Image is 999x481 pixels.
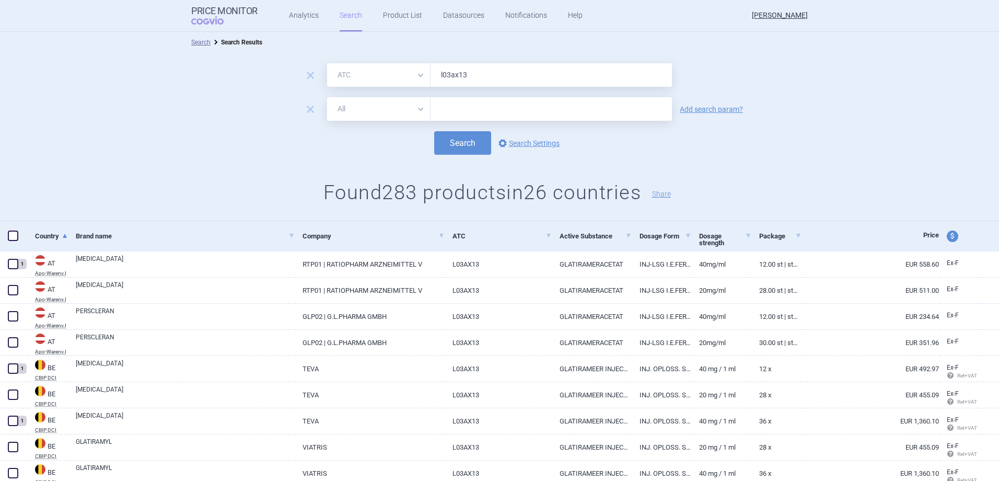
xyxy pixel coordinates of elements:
[699,223,751,256] a: Dosage strength
[17,259,27,269] div: 1
[632,356,692,382] a: INJ. OPLOSS. S.C. [VOORGEV. SPUIT]
[552,330,632,356] a: GLATIRAMERACETAT
[939,282,978,297] a: Ex-F
[691,330,751,356] a: 20MG/ML
[801,356,939,382] a: EUR 492.97
[295,434,445,460] a: VIATRIS
[445,382,552,408] a: L03AX13
[759,223,801,249] a: Package
[947,259,959,267] span: Ex-factory price
[923,231,939,239] span: Price
[27,280,68,302] a: ATATApo-Warenv.I
[947,399,987,405] span: Ret+VAT calc
[191,37,211,48] li: Search
[191,6,258,26] a: Price MonitorCOGVIO
[947,451,987,457] span: Ret+VAT calc
[691,304,751,329] a: 40MG/ML
[295,251,445,277] a: RTP01 | RATIOPHARM ARZNEIMITTEL V
[939,334,978,350] a: Ex-F
[35,255,45,266] img: Austria
[691,408,751,434] a: 40 mg / 1 ml
[35,386,45,396] img: Belgium
[445,434,552,460] a: L03AX13
[939,413,978,437] a: Ex-F Ret+VAT calc
[445,330,552,356] a: L03AX13
[17,416,27,426] div: 1
[947,312,959,319] span: Ex-factory price
[947,425,987,431] span: Ret+VAT calc
[76,411,295,430] a: [MEDICAL_DATA]
[27,437,68,459] a: BEBECBIP DCI
[35,307,45,318] img: Austria
[632,304,692,329] a: INJ-LSG I.E.FERTIGSPRITZE
[801,408,939,434] a: EUR 1,360.10
[445,251,552,277] a: L03AX13
[76,306,295,325] a: PERSCLERAN
[35,412,45,422] img: Belgium
[632,382,692,408] a: INJ. OPLOSS. S.C. [VOORGEV. SPUIT]
[801,434,939,460] a: EUR 455.09
[295,330,445,356] a: GLP02 | G.L.PHARMA GMBH
[939,256,978,271] a: Ex-F
[27,333,68,354] a: ATATApo-Warenv.I
[191,6,258,16] strong: Price Monitor
[632,251,692,277] a: INJ-LSG I.E.FERTIGSPRITZE
[35,271,68,276] abbr: Apo-Warenv.I — Apothekerverlag Warenverzeichnis. Online database developed by the Österreichische...
[295,278,445,303] a: RTP01 | RATIOPHARM ARZNEIMITTEL V
[35,334,45,344] img: Austria
[35,454,68,459] abbr: CBIP DCI — Belgian Center for Pharmacotherapeutic Information (CBIP)
[751,330,801,356] a: 30.00 ST | Stück
[640,223,692,249] a: Dosage Form
[939,360,978,384] a: Ex-F Ret+VAT calc
[652,190,671,198] button: Share
[191,39,211,46] a: Search
[295,408,445,434] a: TEVA
[801,278,939,303] a: EUR 511.00
[939,308,978,324] a: Ex-F
[445,304,552,329] a: L03AX13
[445,356,552,382] a: L03AX13
[221,39,262,46] strong: Search Results
[751,356,801,382] a: 12 x
[35,402,68,407] abbr: CBIP DCI — Belgian Center for Pharmacotherapeutic Information (CBIP)
[552,304,632,329] a: GLATIRAMERACETAT
[76,437,295,456] a: GLATIRAMYL
[76,385,295,404] a: [MEDICAL_DATA]
[560,223,632,249] a: Active Substance
[947,338,959,345] span: Ex-factory price
[801,304,939,329] a: EUR 234.64
[751,304,801,329] a: 12.00 ST | Stück
[76,333,295,351] a: PERSCLERAN
[76,359,295,377] a: [MEDICAL_DATA]
[552,382,632,408] a: GLATIRAMEER INJECTIE 20 MG / 1 ML
[691,356,751,382] a: 40 mg / 1 ml
[691,434,751,460] a: 20 mg / 1 ml
[751,408,801,434] a: 36 x
[27,385,68,407] a: BEBECBIP DCI
[76,254,295,273] a: [MEDICAL_DATA]
[191,16,238,25] span: COGVIO
[632,434,692,460] a: INJ. OPLOSS. S.C. [VOORGEV. SPUIT]
[632,408,692,434] a: INJ. OPLOSS. S.C. [VOORGEV. SPUIT]
[35,375,68,381] abbr: CBIP DCI — Belgian Center for Pharmacotherapeutic Information (CBIP)
[751,382,801,408] a: 28 x
[751,251,801,277] a: 12.00 ST | Stück
[35,428,68,433] abbr: CBIP DCI — Belgian Center for Pharmacotherapeutic Information (CBIP)
[939,386,978,410] a: Ex-F Ret+VAT calc
[691,278,751,303] a: 20MG/ML
[295,382,445,408] a: TEVA
[552,408,632,434] a: GLATIRAMEER INJECTIE 40 MG / 1 ML
[35,464,45,475] img: Belgium
[27,306,68,328] a: ATATApo-Warenv.I
[801,251,939,277] a: EUR 558.60
[35,360,45,370] img: Belgium
[801,330,939,356] a: EUR 351.96
[35,323,68,328] abbr: Apo-Warenv.I — Apothekerverlag Warenverzeichnis. Online database developed by the Österreichische...
[35,223,68,249] a: Country
[452,223,552,249] a: ATC
[947,442,959,450] span: Ex-factory price
[552,251,632,277] a: GLATIRAMERACETAT
[632,330,692,356] a: INJ-LSG I.E.FERTIGSPRITZE
[35,349,68,354] abbr: Apo-Warenv.I — Apothekerverlag Warenverzeichnis. Online database developed by the Österreichische...
[552,434,632,460] a: GLATIRAMEER INJECTIE 20 MG / 1 ML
